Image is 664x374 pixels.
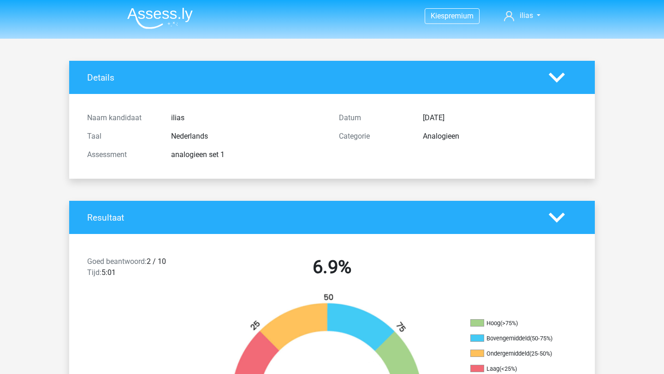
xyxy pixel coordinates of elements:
li: Bovengemiddeld [470,334,563,343]
div: (>75%) [500,320,518,327]
span: ilias [520,11,533,20]
div: (<25%) [499,365,517,372]
div: (25-50%) [529,350,552,357]
h4: Details [87,72,535,83]
div: Nederlands [164,131,332,142]
div: 2 / 10 5:01 [80,256,206,282]
div: Datum [332,112,416,123]
h2: 6.9% [213,256,451,278]
div: Taal [80,131,164,142]
div: Assessment [80,149,164,160]
img: Assessly [127,7,193,29]
div: ilias [164,112,332,123]
div: Categorie [332,131,416,142]
a: Kiespremium [425,10,479,22]
span: premium [445,12,474,20]
span: Kies [431,12,445,20]
div: analogieen set 1 [164,149,332,160]
li: Laag [470,365,563,373]
li: Ondergemiddeld [470,350,563,358]
div: (50-75%) [530,335,552,342]
div: [DATE] [416,112,584,123]
div: Analogieen [416,131,584,142]
span: Tijd: [87,268,101,277]
h4: Resultaat [87,212,535,223]
div: Naam kandidaat [80,112,164,123]
a: ilias [500,10,544,21]
li: Hoog [470,319,563,327]
span: Goed beantwoord: [87,257,147,266]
